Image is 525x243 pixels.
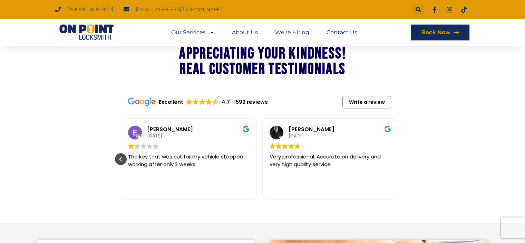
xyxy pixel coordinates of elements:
[147,143,153,149] img: Google
[206,99,212,105] img: Google
[199,99,205,105] img: Google
[270,125,283,139] img: Tamer Al-Nasser profile picture
[289,133,391,139] div: [DATE]
[193,99,199,105] img: Google
[171,25,357,40] nav: Menu
[66,5,113,14] span: [PHONE_NUMBER]
[134,143,140,149] img: Google
[179,46,346,77] h2: Appreciating Your Kindness! Real Customer Testimonials
[230,98,268,105] span: 592 reviews
[128,125,142,139] img: Emily Bickel profile picture
[384,125,391,132] img: Google
[327,25,357,40] a: Contact Us
[171,25,215,40] a: Our Services
[413,4,424,15] div: Search
[128,97,155,106] img: Google
[153,143,159,149] img: Google
[421,30,450,35] span: Book Now
[232,25,258,40] a: About Us
[147,125,250,133] div: [PERSON_NAME]
[342,96,391,108] a: Write a review to Google
[275,25,309,40] a: We’re Hiring
[243,125,250,132] img: Google
[159,98,183,105] span: Excellent
[288,143,294,149] img: Google
[270,143,275,149] img: Google
[212,99,218,105] img: Google
[270,153,391,183] div: Very professional. Accurate on delivery and very high quality service.
[147,133,250,139] div: [DATE]
[140,143,146,149] img: Google
[128,143,134,149] img: Google
[289,125,391,133] div: [PERSON_NAME]
[282,143,288,149] img: Google
[134,5,223,14] span: [EMAIL_ADDRESS][DOMAIN_NAME]
[222,98,230,105] span: 4.7
[186,99,192,105] img: Google
[116,154,126,164] div: Previous review
[294,143,300,149] img: Google
[128,153,250,183] div: The key that was cut for my vehicle stopped working after only 2 weeks.
[276,143,282,149] img: Google
[411,25,469,40] a: Book Now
